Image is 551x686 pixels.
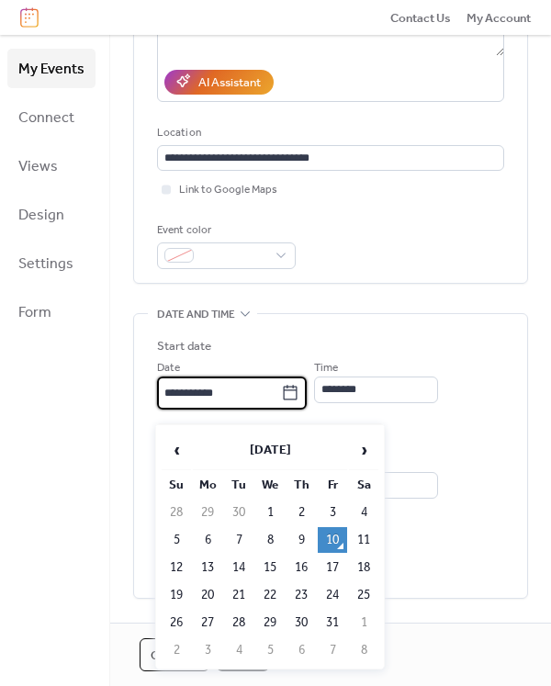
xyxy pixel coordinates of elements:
img: logo [20,7,39,28]
th: Fr [318,472,347,498]
td: 13 [193,555,222,580]
td: 7 [318,637,347,663]
td: 3 [193,637,222,663]
th: Tu [224,472,253,498]
td: 7 [224,527,253,553]
td: 6 [287,637,316,663]
span: My Account [467,9,531,28]
td: 31 [318,610,347,635]
a: Form [7,292,96,332]
td: 10 [318,527,347,553]
td: 24 [318,582,347,608]
td: 12 [162,555,191,580]
td: 6 [193,527,222,553]
span: Link to Google Maps [179,181,277,199]
span: Views [18,152,58,181]
span: Connect [18,104,74,132]
td: 18 [349,555,378,580]
td: 2 [162,637,191,663]
div: AI Assistant [198,73,261,92]
th: Mo [193,472,222,498]
div: Start date [157,337,211,355]
span: Form [18,298,51,327]
td: 27 [193,610,222,635]
td: 25 [349,582,378,608]
td: 2 [287,500,316,525]
span: Design [18,201,64,230]
td: 29 [255,610,285,635]
span: Time [314,359,338,377]
td: 4 [224,637,253,663]
button: Cancel [140,638,209,671]
a: Design [7,195,96,234]
span: ‹ [163,432,190,468]
td: 20 [193,582,222,608]
a: My Account [467,8,531,27]
td: 30 [224,500,253,525]
td: 28 [162,500,191,525]
td: 3 [318,500,347,525]
a: My Events [7,49,96,88]
td: 23 [287,582,316,608]
td: 5 [162,527,191,553]
th: Th [287,472,316,498]
span: Contact Us [390,9,451,28]
th: [DATE] [193,431,347,470]
td: 26 [162,610,191,635]
a: Views [7,146,96,186]
button: AI Assistant [164,70,274,94]
td: 8 [255,527,285,553]
td: 28 [224,610,253,635]
td: 29 [193,500,222,525]
td: 17 [318,555,347,580]
td: 22 [255,582,285,608]
th: Su [162,472,191,498]
td: 11 [349,527,378,553]
a: Contact Us [390,8,451,27]
span: Date [157,359,180,377]
td: 14 [224,555,253,580]
span: Date and time [157,305,235,323]
a: Settings [7,243,96,283]
td: 1 [255,500,285,525]
td: 8 [349,637,378,663]
td: 5 [255,637,285,663]
td: 19 [162,582,191,608]
span: › [350,432,377,468]
td: 16 [287,555,316,580]
div: Event color [157,221,292,240]
th: We [255,472,285,498]
span: Settings [18,250,73,278]
td: 15 [255,555,285,580]
td: 21 [224,582,253,608]
td: 4 [349,500,378,525]
div: Location [157,124,500,142]
a: Connect [7,97,96,137]
td: 30 [287,610,316,635]
span: My Events [18,55,84,84]
th: Sa [349,472,378,498]
span: Cancel [151,647,198,665]
td: 9 [287,527,316,553]
td: 1 [349,610,378,635]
